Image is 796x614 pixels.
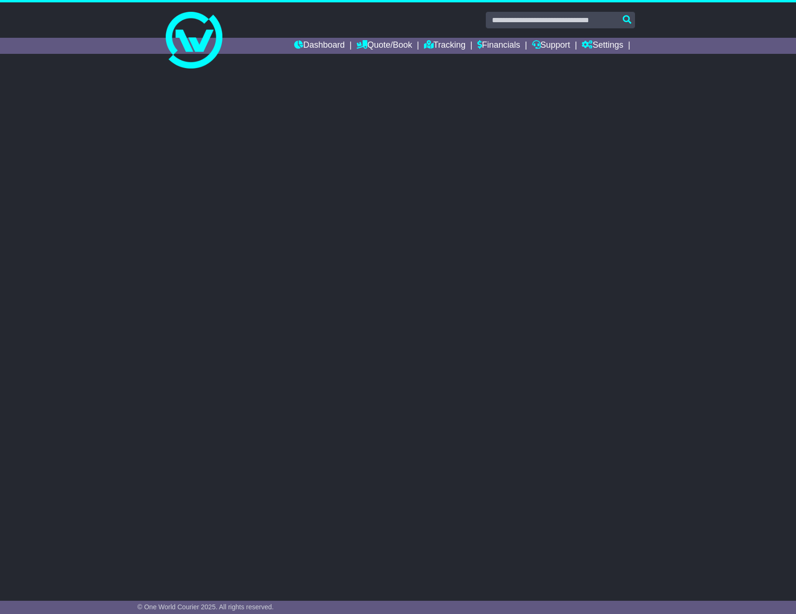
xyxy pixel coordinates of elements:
[294,38,345,54] a: Dashboard
[356,38,412,54] a: Quote/Book
[532,38,570,54] a: Support
[424,38,466,54] a: Tracking
[477,38,520,54] a: Financials
[582,38,623,54] a: Settings
[137,603,274,611] span: © One World Courier 2025. All rights reserved.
